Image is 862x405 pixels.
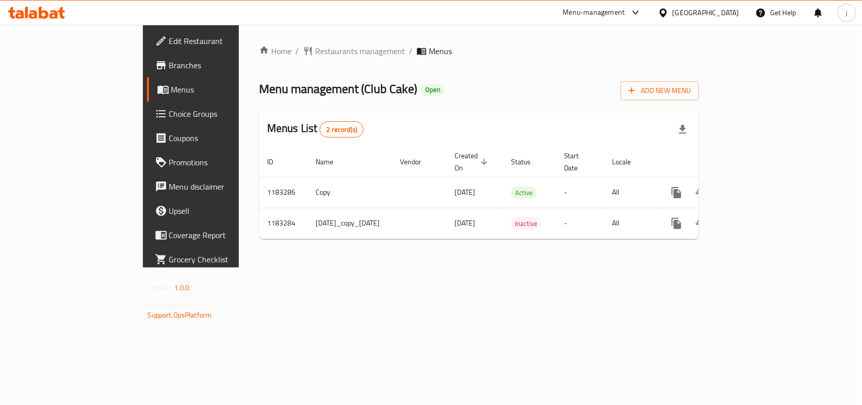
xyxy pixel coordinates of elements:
[511,218,541,230] span: Inactive
[169,229,279,241] span: Coverage Report
[147,174,287,199] a: Menu disclaimer
[454,216,475,230] span: [DATE]
[169,35,279,47] span: Edit Restaurant
[421,85,444,94] span: Open
[147,53,287,77] a: Branches
[147,199,287,223] a: Upsell
[511,187,537,199] span: Active
[689,211,713,236] button: Change Status
[308,208,392,239] td: [DATE]_copy_[DATE]
[564,150,592,174] span: Start Date
[400,156,434,168] span: Vendor
[295,45,299,57] li: /
[604,208,656,239] td: All
[148,308,212,322] a: Support.OpsPlatform
[148,298,194,311] span: Get support on:
[147,29,287,53] a: Edit Restaurant
[169,108,279,120] span: Choice Groups
[320,125,363,134] span: 2 record(s)
[169,156,279,168] span: Promotions
[171,83,279,96] span: Menus
[169,253,279,265] span: Grocery Checklist
[454,150,491,174] span: Created On
[511,187,537,199] div: Active
[671,117,695,142] div: Export file
[267,121,364,138] h2: Menus List
[169,59,279,71] span: Branches
[169,205,279,217] span: Upsell
[148,281,173,294] span: Version:
[511,156,544,168] span: Status
[147,223,287,247] a: Coverage Report
[421,84,444,96] div: Open
[147,126,287,150] a: Coupons
[315,45,405,57] span: Restaurants management
[665,211,689,236] button: more
[308,177,392,208] td: Copy
[303,45,405,57] a: Restaurants management
[563,7,625,19] div: Menu-management
[409,45,413,57] li: /
[147,102,287,126] a: Choice Groups
[511,217,541,230] div: Inactive
[454,186,475,199] span: [DATE]
[169,181,279,193] span: Menu disclaimer
[556,177,604,208] td: -
[147,77,287,102] a: Menus
[169,132,279,144] span: Coupons
[689,181,713,205] button: Change Status
[846,7,847,18] span: j
[613,156,644,168] span: Locale
[604,177,656,208] td: All
[174,281,190,294] span: 1.0.0
[621,81,699,100] button: Add New Menu
[429,45,452,57] span: Menus
[147,150,287,174] a: Promotions
[629,84,691,97] span: Add New Menu
[320,121,364,138] div: Total records count
[267,156,286,168] span: ID
[556,208,604,239] td: -
[259,77,417,100] span: Menu management ( Club Cake )
[259,147,770,239] table: enhanced table
[665,181,689,205] button: more
[147,247,287,272] a: Grocery Checklist
[316,156,346,168] span: Name
[673,7,739,18] div: [GEOGRAPHIC_DATA]
[259,45,699,57] nav: breadcrumb
[656,147,770,177] th: Actions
